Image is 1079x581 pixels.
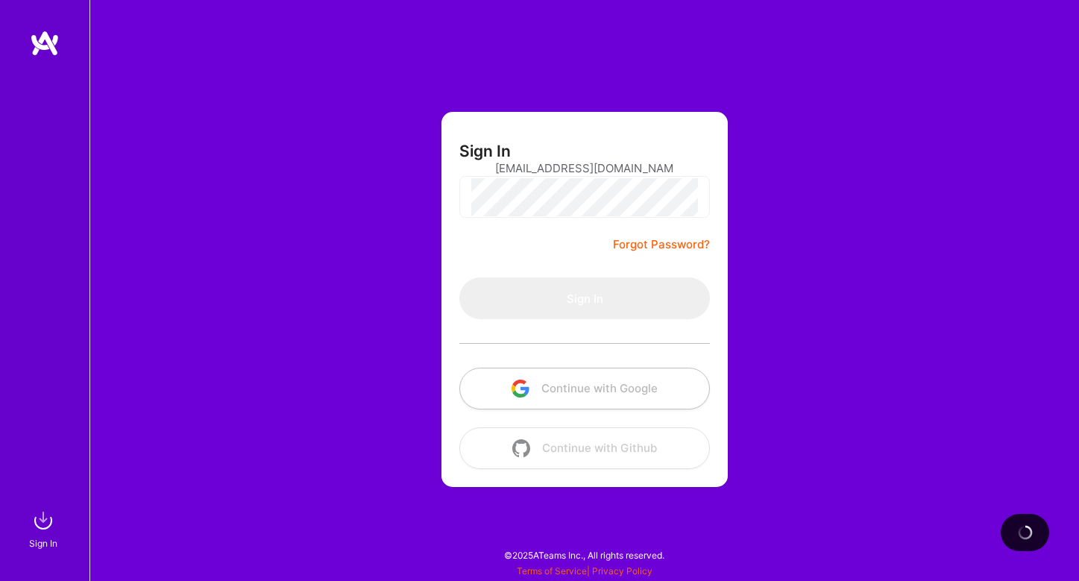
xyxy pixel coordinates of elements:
[495,149,674,187] input: Email...
[459,142,511,160] h3: Sign In
[613,236,710,254] a: Forgot Password?
[592,565,652,577] a: Privacy Policy
[512,439,530,457] img: icon
[1015,522,1035,542] img: loading
[28,506,58,536] img: sign in
[30,30,60,57] img: logo
[517,565,652,577] span: |
[89,536,1079,574] div: © 2025 ATeams Inc., All rights reserved.
[459,368,710,409] button: Continue with Google
[29,536,57,551] div: Sign In
[459,427,710,469] button: Continue with Github
[517,565,587,577] a: Terms of Service
[31,506,58,551] a: sign inSign In
[512,380,529,398] img: icon
[459,277,710,319] button: Sign In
